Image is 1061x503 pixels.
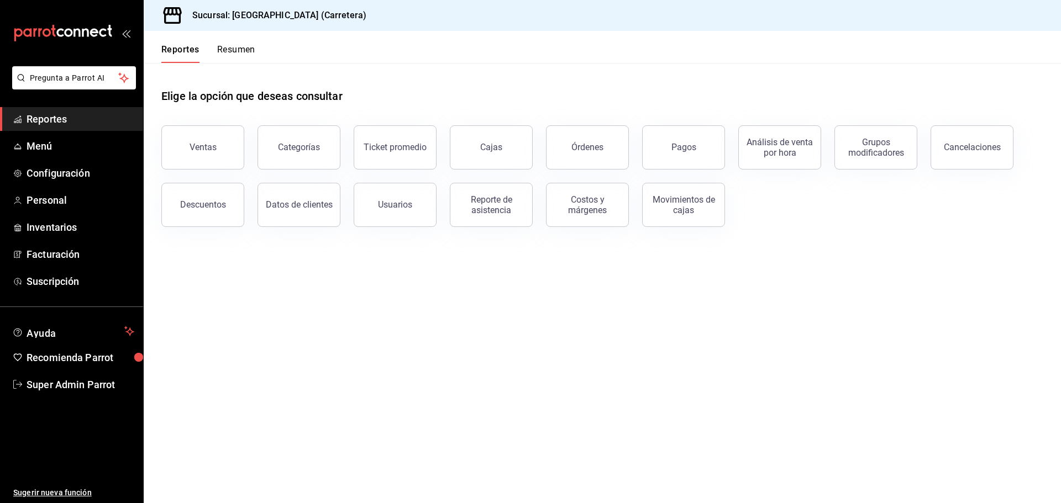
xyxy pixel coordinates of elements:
span: Pregunta a Parrot AI [30,72,119,84]
div: Cancelaciones [944,142,1001,152]
div: Ventas [190,142,217,152]
span: Configuración [27,166,134,181]
button: Análisis de venta por hora [738,125,821,170]
div: Cajas [480,141,503,154]
span: Sugerir nueva función [13,487,134,499]
button: Categorías [258,125,340,170]
span: Super Admin Parrot [27,377,134,392]
div: Ticket promedio [364,142,427,152]
div: Movimientos de cajas [649,194,718,215]
div: navigation tabs [161,44,255,63]
div: Análisis de venta por hora [745,137,814,158]
span: Suscripción [27,274,134,289]
span: Personal [27,193,134,208]
button: Grupos modificadores [834,125,917,170]
button: Reporte de asistencia [450,183,533,227]
button: Resumen [217,44,255,63]
a: Pregunta a Parrot AI [8,80,136,92]
button: open_drawer_menu [122,29,130,38]
button: Descuentos [161,183,244,227]
a: Cajas [450,125,533,170]
button: Órdenes [546,125,629,170]
button: Movimientos de cajas [642,183,725,227]
button: Ticket promedio [354,125,437,170]
div: Descuentos [180,199,226,210]
span: Facturación [27,247,134,262]
button: Ventas [161,125,244,170]
button: Reportes [161,44,199,63]
button: Cancelaciones [931,125,1013,170]
button: Datos de clientes [258,183,340,227]
span: Reportes [27,112,134,126]
button: Pregunta a Parrot AI [12,66,136,89]
h3: Sucursal: [GEOGRAPHIC_DATA] (Carretera) [183,9,366,22]
button: Costos y márgenes [546,183,629,227]
div: Usuarios [378,199,412,210]
button: Usuarios [354,183,437,227]
div: Pagos [671,142,696,152]
div: Reporte de asistencia [457,194,526,215]
span: Menú [27,139,134,153]
span: Ayuda [27,325,120,338]
span: Recomienda Parrot [27,350,134,365]
div: Grupos modificadores [842,137,910,158]
button: Pagos [642,125,725,170]
h1: Elige la opción que deseas consultar [161,88,343,104]
span: Inventarios [27,220,134,235]
div: Datos de clientes [266,199,333,210]
div: Costos y márgenes [553,194,622,215]
div: Órdenes [571,142,603,152]
div: Categorías [278,142,320,152]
